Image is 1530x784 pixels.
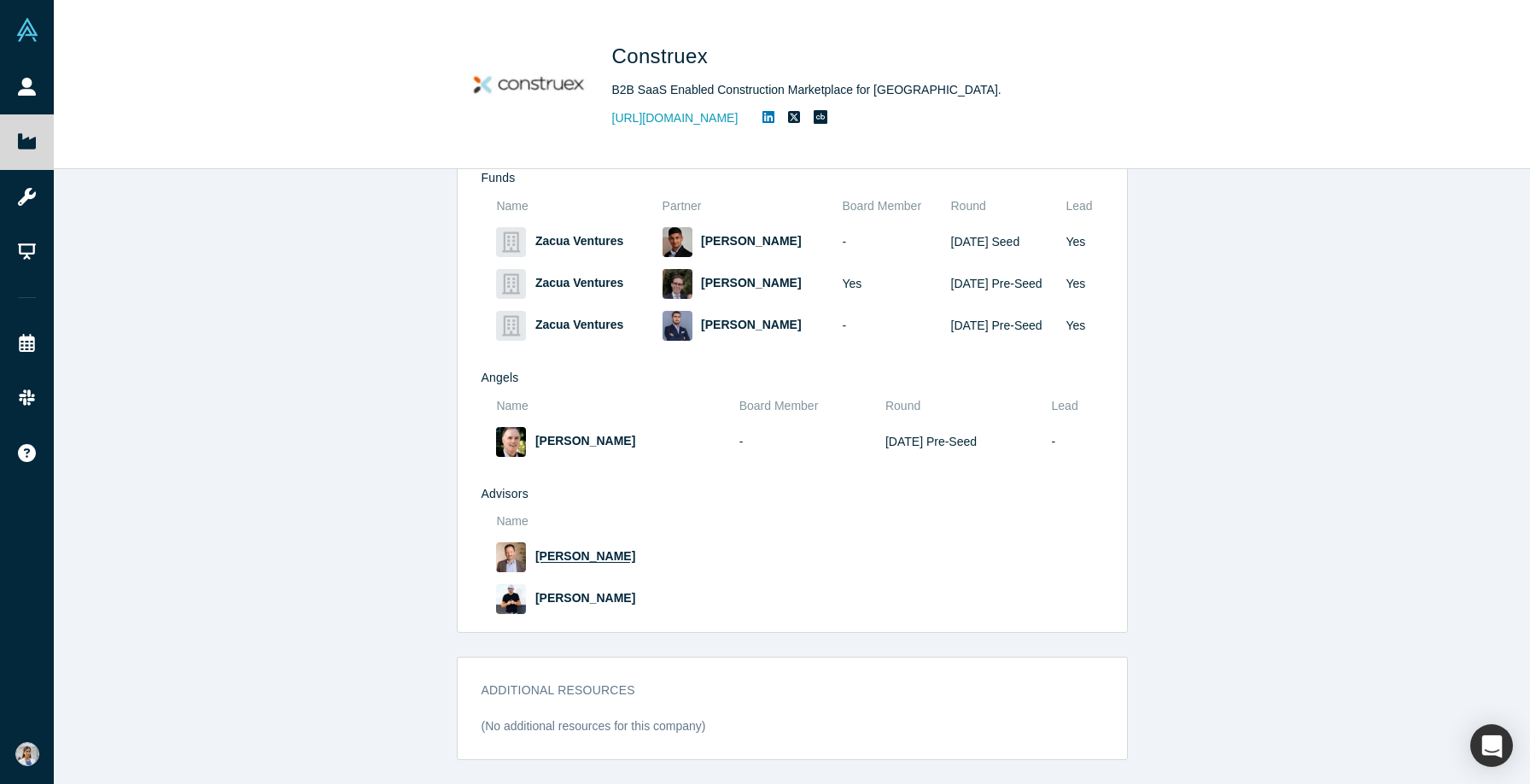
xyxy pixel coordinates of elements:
th: Partner [657,191,837,221]
img: Construex's Logo [469,25,588,144]
a: [PERSON_NAME] [701,318,801,331]
td: [DATE] Pre-Seed [945,305,1060,347]
th: Name [490,506,1102,536]
th: Name [490,191,656,221]
img: David Lane [496,427,526,457]
span: Board Member [842,199,921,213]
h4: Advisors [482,487,1103,501]
td: [DATE] Pre-Seed [945,263,1060,305]
th: Round [945,191,1060,221]
td: [DATE] Pre-Seed [879,421,1046,463]
a: [PERSON_NAME] [535,592,635,606]
td: - [733,421,879,463]
img: Vivin Hegde [663,227,692,257]
th: Round [879,391,1046,421]
span: Board Member [739,399,819,412]
td: - [836,221,944,263]
img: Mauricio Tessi Weiss [663,311,692,341]
td: Yes [1060,263,1103,305]
img: Zacua Ventures [496,269,526,299]
h3: Additional Resources [482,682,1079,699]
img: Juan Nieto [663,269,692,299]
h4: Angels [482,371,1103,385]
a: Zacua Ventures [535,276,624,290]
img: Anandini Chawla's Account [15,742,39,766]
td: - [1046,421,1103,463]
a: [URL][DOMAIN_NAME] [612,109,739,127]
a: [PERSON_NAME] [535,550,635,564]
th: Lead [1060,191,1103,221]
div: B2B SaaS Enabled Construction Marketplace for [GEOGRAPHIC_DATA]. [612,81,1090,99]
img: Alchemist Vault Logo [15,18,39,42]
td: Yes [1060,305,1103,347]
h4: Funds [482,171,1103,185]
a: [PERSON_NAME] [701,276,801,290]
th: Lead [1046,391,1103,421]
div: (No additional resources for this company) [482,717,706,747]
td: Yes [836,263,944,305]
a: Zacua Ventures [535,318,624,331]
a: Zacua Ventures [535,234,624,248]
th: Name [490,391,733,421]
img: Daniel Collins [496,542,526,572]
a: [PERSON_NAME] [535,434,635,448]
img: Zacua Ventures [496,227,526,257]
img: Zacua Ventures [496,311,526,341]
td: - [836,305,944,347]
td: [DATE] Seed [945,221,1060,263]
td: Yes [1060,221,1103,263]
img: Gerrit McGowan [496,584,526,614]
span: Construex [612,44,715,67]
a: [PERSON_NAME] [701,234,801,248]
